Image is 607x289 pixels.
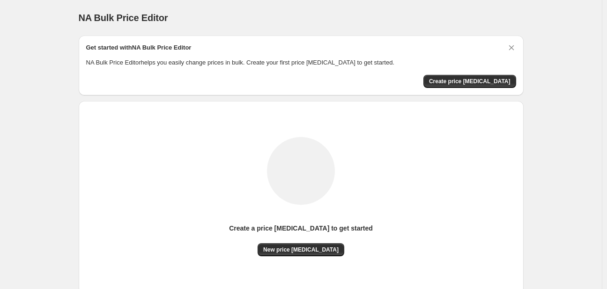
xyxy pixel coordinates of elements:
[429,78,511,85] span: Create price [MEDICAL_DATA]
[263,246,339,253] span: New price [MEDICAL_DATA]
[79,13,168,23] span: NA Bulk Price Editor
[507,43,516,52] button: Dismiss card
[86,58,516,67] p: NA Bulk Price Editor helps you easily change prices in bulk. Create your first price [MEDICAL_DAT...
[86,43,192,52] h2: Get started with NA Bulk Price Editor
[423,75,516,88] button: Create price change job
[258,243,344,256] button: New price [MEDICAL_DATA]
[229,224,373,233] p: Create a price [MEDICAL_DATA] to get started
